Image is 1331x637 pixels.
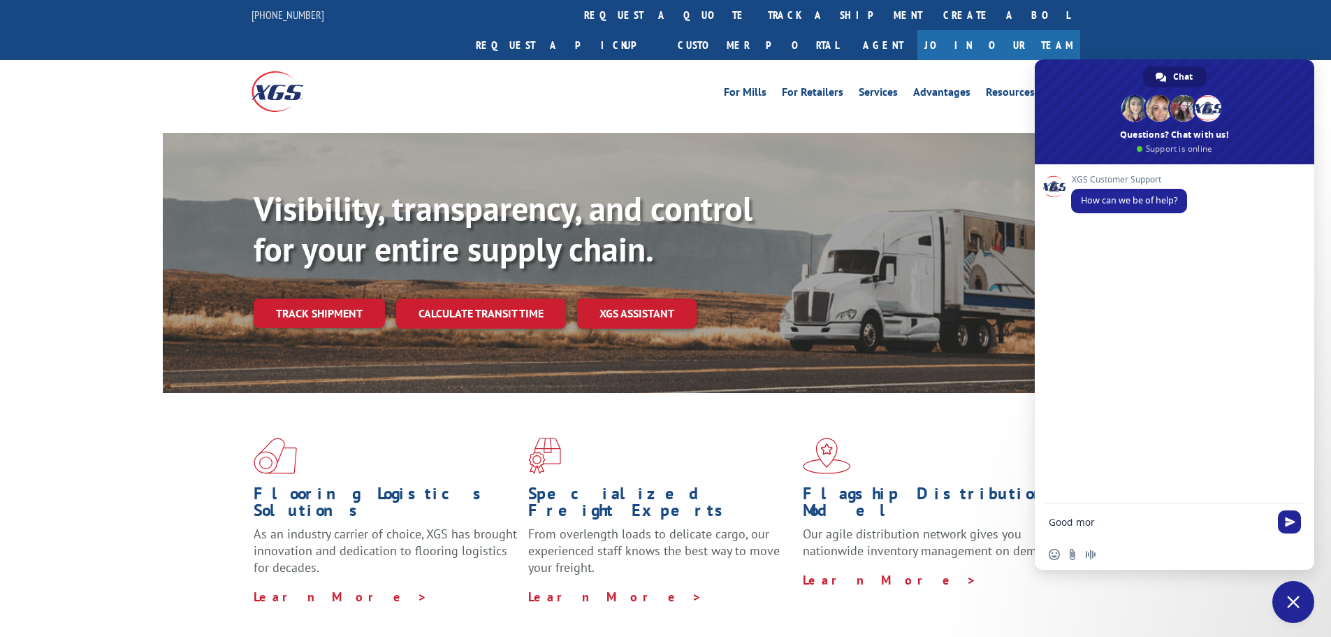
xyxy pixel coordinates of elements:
[1272,581,1314,623] div: Close chat
[1071,175,1187,185] span: XGS Customer Support
[1085,549,1096,560] span: Audio message
[528,438,561,474] img: xgs-icon-focused-on-flooring-red
[1049,516,1270,529] textarea: Compose your message...
[254,589,428,605] a: Learn More >
[252,8,324,22] a: [PHONE_NUMBER]
[782,87,843,102] a: For Retailers
[667,30,849,60] a: Customer Portal
[803,526,1060,559] span: Our agile distribution network gives you nationwide inventory management on demand.
[1173,66,1193,87] span: Chat
[859,87,898,102] a: Services
[396,299,566,329] a: Calculate transit time
[724,87,766,102] a: For Mills
[1143,66,1207,87] div: Chat
[803,485,1067,526] h1: Flagship Distribution Model
[254,299,385,328] a: Track shipment
[254,485,518,526] h1: Flooring Logistics Solutions
[528,526,792,588] p: From overlength loads to delicate cargo, our experienced staff knows the best way to move your fr...
[1067,549,1078,560] span: Send a file
[465,30,667,60] a: Request a pickup
[254,526,517,575] span: As an industry carrier of choice, XGS has brought innovation and dedication to flooring logistics...
[1278,510,1301,534] span: Send
[803,438,851,474] img: xgs-icon-flagship-distribution-model-red
[1049,549,1060,560] span: Insert an emoji
[528,485,792,526] h1: Specialized Freight Experts
[913,87,970,102] a: Advantages
[917,30,1080,60] a: Join Our Team
[254,438,297,474] img: xgs-icon-total-supply-chain-intelligence-red
[528,589,702,605] a: Learn More >
[986,87,1035,102] a: Resources
[849,30,917,60] a: Agent
[577,299,697,329] a: XGS ASSISTANT
[1081,194,1177,206] span: How can we be of help?
[254,187,752,271] b: Visibility, transparency, and control for your entire supply chain.
[803,572,977,588] a: Learn More >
